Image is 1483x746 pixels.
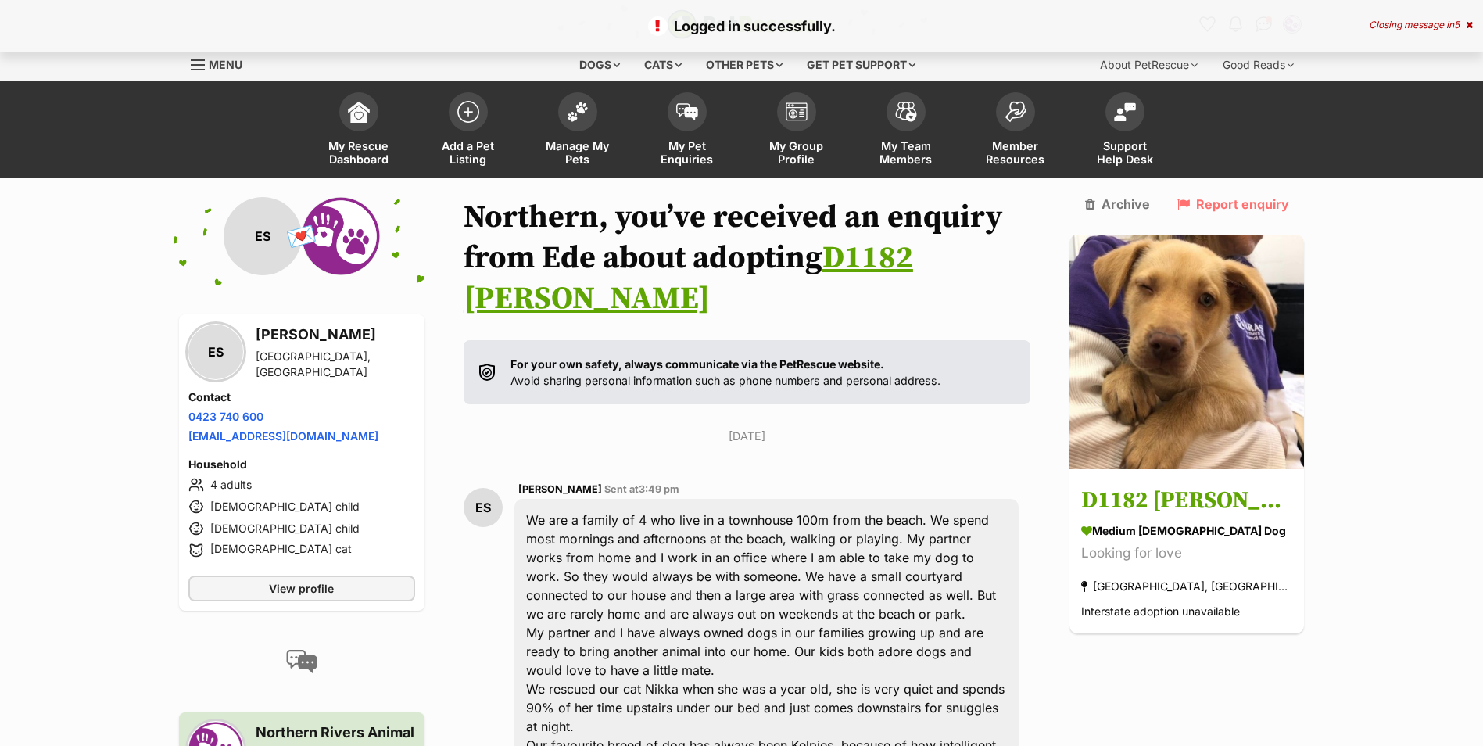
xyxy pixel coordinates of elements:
a: Manage My Pets [523,84,632,178]
div: Dogs [568,49,631,81]
a: Member Resources [961,84,1070,178]
h3: D1182 [PERSON_NAME] [1081,484,1292,519]
a: Archive [1085,197,1150,211]
a: My Group Profile [742,84,851,178]
img: conversation-icon-4a6f8262b818ee0b60e3300018af0b2d0b884aa5de6e9bcb8d3d4eeb1a70a7c4.svg [286,650,317,673]
img: group-profile-icon-3fa3cf56718a62981997c0bc7e787c4b2cf8bcc04b72c1350f741eb67cf2f40e.svg [786,102,808,121]
img: manage-my-pets-icon-02211641906a0b7f246fdf0571729dbe1e7629f14944591b6c1af311fb30b64b.svg [567,102,589,122]
span: Sent at [604,483,679,495]
h1: Northern, you’ve received an enquiry from Ede about adopting [464,197,1031,319]
div: ES [188,325,243,379]
a: D1182 [PERSON_NAME] [464,239,913,318]
li: 4 adults [188,475,415,494]
span: 3:49 pm [639,483,679,495]
a: Report enquiry [1177,197,1289,211]
h4: Contact [188,389,415,405]
a: Support Help Desk [1070,84,1180,178]
a: 0423 740 600 [188,410,263,423]
div: Cats [633,49,693,81]
span: Support Help Desk [1090,139,1160,166]
h3: [PERSON_NAME] [256,324,415,346]
div: ES [224,197,302,275]
a: Add a Pet Listing [414,84,523,178]
h4: Household [188,457,415,472]
li: [DEMOGRAPHIC_DATA] child [188,519,415,538]
p: [DATE] [464,428,1031,444]
div: medium [DEMOGRAPHIC_DATA] Dog [1081,523,1292,540]
div: Closing message in [1369,20,1473,30]
a: View profile [188,576,415,601]
img: D1182 Charlie [1069,235,1304,469]
div: Other pets [695,49,793,81]
span: 💌 [284,220,319,253]
div: ES [464,488,503,527]
span: 5 [1454,19,1460,30]
a: My Pet Enquiries [632,84,742,178]
span: Member Resources [980,139,1051,166]
a: D1182 [PERSON_NAME] medium [DEMOGRAPHIC_DATA] Dog Looking for love [GEOGRAPHIC_DATA], [GEOGRAPHIC... [1069,472,1304,634]
img: member-resources-icon-8e73f808a243e03378d46382f2149f9095a855e16c252ad45f914b54edf8863c.svg [1005,101,1026,122]
a: My Team Members [851,84,961,178]
div: [GEOGRAPHIC_DATA], [GEOGRAPHIC_DATA] [256,349,415,380]
a: Menu [191,49,253,77]
img: Northern Rivers Animal Services profile pic [302,197,380,275]
span: My Team Members [871,139,941,166]
span: View profile [269,580,334,597]
strong: For your own safety, always communicate via the PetRescue website. [510,357,884,371]
div: [GEOGRAPHIC_DATA], [GEOGRAPHIC_DATA] [1081,576,1292,597]
span: Add a Pet Listing [433,139,503,166]
span: Manage My Pets [543,139,613,166]
p: Logged in successfully. [16,16,1467,37]
span: My Rescue Dashboard [324,139,394,166]
img: help-desk-icon-fdf02630f3aa405de69fd3d07c3f3aa587a6932b1a1747fa1d2bba05be0121f9.svg [1114,102,1136,121]
div: About PetRescue [1089,49,1209,81]
div: Get pet support [796,49,926,81]
span: [PERSON_NAME] [518,483,602,495]
span: Menu [209,58,242,71]
div: Good Reads [1212,49,1305,81]
div: Looking for love [1081,543,1292,565]
li: [DEMOGRAPHIC_DATA] cat [188,541,415,560]
span: My Pet Enquiries [652,139,722,166]
img: add-pet-listing-icon-0afa8454b4691262ce3f59096e99ab1cd57d4a30225e0717b998d2c9b9846f56.svg [457,101,479,123]
span: Interstate adoption unavailable [1081,605,1240,619]
li: [DEMOGRAPHIC_DATA] child [188,497,415,516]
img: pet-enquiries-icon-7e3ad2cf08bfb03b45e93fb7055b45f3efa6380592205ae92323e6603595dc1f.svg [676,103,698,120]
p: Avoid sharing personal information such as phone numbers and personal address. [510,356,940,389]
img: team-members-icon-5396bd8760b3fe7c0b43da4ab00e1e3bb1a5d9ba89233759b79545d2d3fc5d0d.svg [895,102,917,122]
span: My Group Profile [761,139,832,166]
a: [EMAIL_ADDRESS][DOMAIN_NAME] [188,429,378,443]
a: My Rescue Dashboard [304,84,414,178]
img: dashboard-icon-eb2f2d2d3e046f16d808141f083e7271f6b2e854fb5c12c21221c1fb7104beca.svg [348,101,370,123]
